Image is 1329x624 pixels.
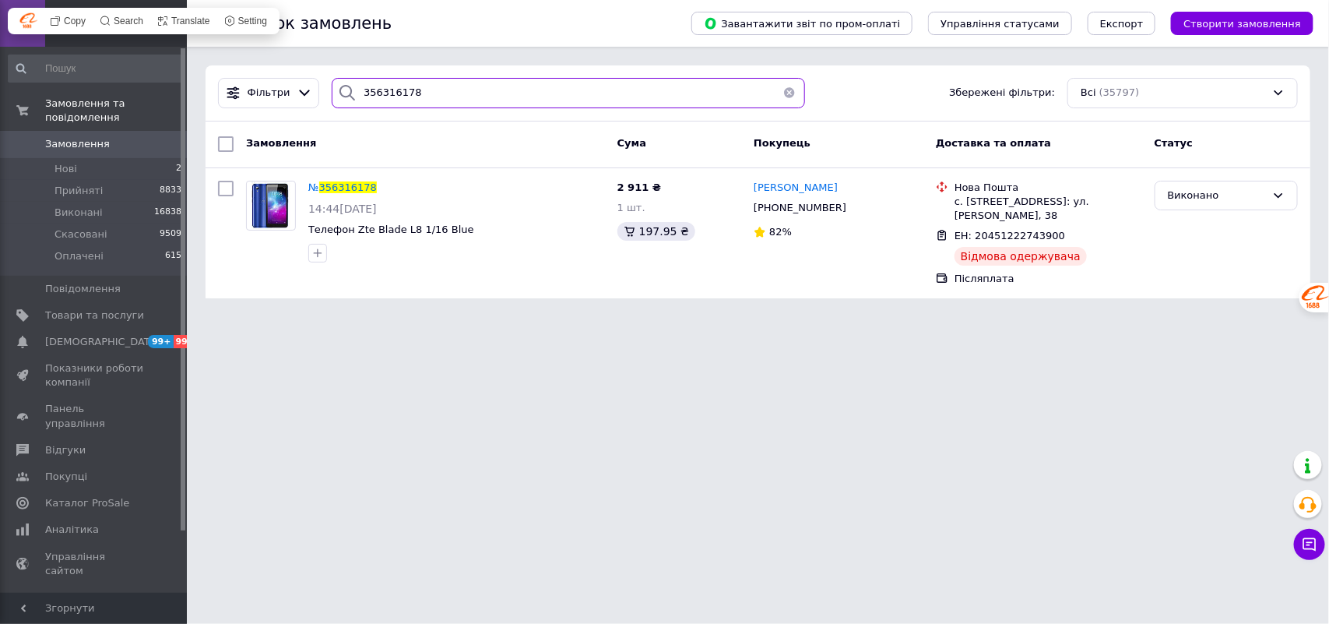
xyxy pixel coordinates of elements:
div: 197.95 ₴ [617,222,695,241]
span: Всі [1081,86,1096,100]
span: Збережені фільтри: [949,86,1055,100]
span: Скасовані [54,227,107,241]
span: Cума [617,137,646,149]
span: Повідомлення [45,282,121,296]
span: Доставка та оплата [936,137,1051,149]
span: 9509 [160,227,181,241]
span: Управління статусами [940,18,1060,30]
span: 2 911 ₴ [617,182,661,193]
span: Нові [54,162,77,176]
h1: Список замовлень [234,14,392,33]
div: Відмова одержувача [955,247,1087,266]
span: Замовлення та повідомлення [45,97,187,125]
span: Замовлення [45,137,110,151]
span: Гаманець компанії [45,591,144,619]
span: [PHONE_NUMBER] [754,202,846,213]
div: Нова Пошта [955,181,1142,195]
span: Товари та послуги [45,308,144,323]
span: Управління сайтом [45,550,144,578]
a: [PERSON_NAME] [754,181,838,196]
span: Експорт [1100,18,1144,30]
span: 82% [769,226,792,238]
span: (35797) [1099,86,1140,98]
button: Завантажити звіт по пром-оплаті [691,12,912,35]
span: Прийняті [54,184,103,198]
span: Покупець [754,137,810,149]
span: Замовлення [246,137,316,149]
span: 1 шт. [617,202,645,213]
span: 99+ [148,335,174,348]
img: Фото товару [251,182,290,230]
span: Завантажити звіт по пром-оплаті [704,16,900,30]
span: [DEMOGRAPHIC_DATA] [45,335,160,349]
input: Пошук [8,55,183,83]
span: 16838 [154,206,181,220]
button: Чат з покупцем [1294,529,1325,560]
span: 356316178 [319,182,377,193]
span: Аналітика [45,523,99,537]
span: 14:44[DATE] [308,203,377,215]
span: Відгуки [45,443,86,457]
button: Очистить [774,78,805,108]
span: Виконані [54,206,103,220]
span: 615 [165,249,181,263]
span: Статус [1155,137,1194,149]
span: ЕН: 20451222743900 [955,230,1065,241]
span: № [308,182,319,193]
span: 2 [176,162,181,176]
span: [PERSON_NAME] [754,182,838,193]
span: Панель управління [45,402,144,430]
div: с. [STREET_ADDRESS]: ул. [PERSON_NAME], 38 [955,195,1142,223]
span: Фільтри [248,86,290,100]
a: Телефон Zte Blade L8 1/16 Blue [308,224,474,235]
div: Виконано [1168,188,1266,204]
span: 99+ [174,335,199,348]
button: Управління статусами [928,12,1072,35]
span: 8833 [160,184,181,198]
span: Каталог ProSale [45,496,129,510]
a: Фото товару [246,181,296,231]
span: Покупці [45,470,87,484]
div: Післяплата [955,272,1142,286]
span: Показники роботи компанії [45,361,144,390]
button: Експорт [1088,12,1156,35]
span: Оплачені [54,249,104,263]
a: №356316178 [308,182,377,193]
input: Пошук за номером замовлення, ПІБ покупця, номером телефону, Email, номером накладної [332,78,805,108]
a: Створити замовлення [1155,17,1313,29]
button: Створити замовлення [1171,12,1313,35]
span: Створити замовлення [1183,18,1301,30]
